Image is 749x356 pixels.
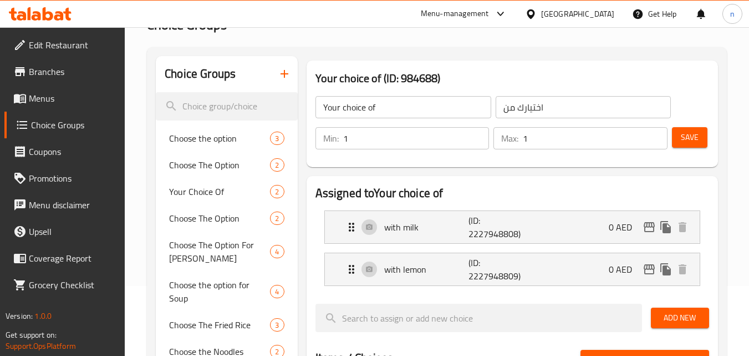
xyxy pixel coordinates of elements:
div: Your Choice Of2 [156,178,297,205]
span: Coverage Report [29,252,116,265]
li: Expand [315,248,709,290]
div: Choose The Fried Rice3 [156,312,297,338]
p: with milk [384,220,469,234]
span: Choose The Option [169,212,270,225]
button: edit [641,261,658,278]
a: Menus [4,85,125,112]
p: Max: [501,132,518,145]
span: Choose The Option [169,158,270,172]
a: Menu disclaimer [4,192,125,218]
div: Choose The Option2 [156,152,297,178]
span: Coupons [29,145,116,158]
a: Upsell [4,218,125,245]
a: Choice Groups [4,112,125,138]
span: 4 [271,287,283,297]
span: Choose the option [169,132,270,145]
p: (ID: 2227948809) [468,256,525,283]
span: 4 [271,247,283,257]
input: search [315,304,642,332]
div: Choose the option3 [156,125,297,152]
div: Choose The Option2 [156,205,297,232]
div: Menu-management [421,7,489,21]
div: Expand [325,211,700,243]
a: Promotions [4,165,125,192]
span: Add New [660,311,700,325]
p: with lemon [384,263,469,276]
div: Choose The Option For [PERSON_NAME]4 [156,232,297,272]
span: Choose the option for Soup [169,278,270,305]
div: [GEOGRAPHIC_DATA] [541,8,614,20]
h2: Assigned to Your choice of [315,185,709,202]
h2: Choice Groups [165,66,236,82]
li: Expand [315,206,709,248]
button: Add New [651,308,709,328]
span: Grocery Checklist [29,278,116,292]
span: Choose The Option For [PERSON_NAME] [169,238,270,265]
a: Coverage Report [4,245,125,272]
a: Support.OpsPlatform [6,339,76,353]
span: Upsell [29,225,116,238]
button: duplicate [658,261,674,278]
p: 0 AED [609,263,641,276]
span: Edit Restaurant [29,38,116,52]
button: Save [672,127,707,148]
a: Branches [4,58,125,85]
span: 1.0.0 [34,309,52,323]
p: Min: [323,132,339,145]
span: 2 [271,160,283,171]
span: Choose The Fried Rice [169,318,270,332]
span: Menus [29,92,116,105]
h3: Your choice of (ID: 984688) [315,69,709,87]
input: search [156,92,297,121]
span: Menu disclaimer [29,198,116,212]
a: Coupons [4,138,125,165]
button: edit [641,219,658,235]
button: duplicate [658,219,674,235]
div: Choices [270,132,284,145]
div: Choices [270,158,284,172]
span: Get support on: [6,328,57,342]
button: delete [674,261,691,278]
div: Expand [325,253,700,285]
span: 3 [271,133,283,144]
span: n [730,8,735,20]
span: Choice Groups [31,118,116,132]
a: Grocery Checklist [4,272,125,298]
div: Choices [270,212,284,225]
div: Choose the option for Soup4 [156,272,297,312]
span: 3 [271,320,283,330]
p: (ID: 2227948808) [468,214,525,240]
span: 2 [271,213,283,224]
span: 2 [271,187,283,197]
span: Version: [6,309,33,323]
p: 0 AED [609,220,641,234]
span: Save [681,131,699,144]
div: Choices [270,318,284,332]
div: Choices [270,285,284,298]
span: Branches [29,65,116,78]
div: Choices [270,245,284,258]
a: Edit Restaurant [4,32,125,58]
button: delete [674,219,691,235]
span: Your Choice Of [169,185,270,198]
span: Promotions [29,172,116,185]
